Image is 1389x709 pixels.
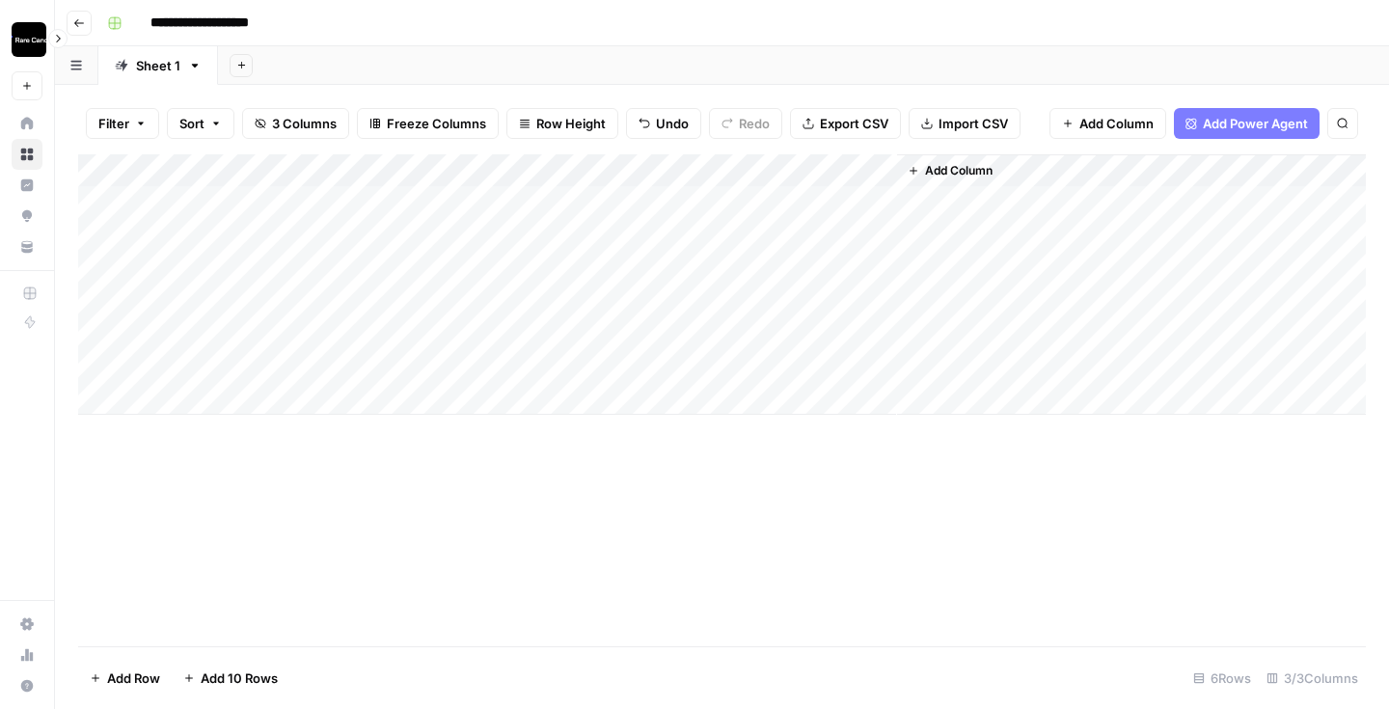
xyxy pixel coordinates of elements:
a: Usage [12,640,42,670]
a: Insights [12,170,42,201]
button: Export CSV [790,108,901,139]
button: 3 Columns [242,108,349,139]
img: Rare Candy Logo [12,22,46,57]
button: Add Column [900,158,1000,183]
button: Freeze Columns [357,108,499,139]
span: Row Height [536,114,606,133]
button: Sort [167,108,234,139]
button: Workspace: Rare Candy [12,15,42,64]
span: Add 10 Rows [201,668,278,688]
div: 6 Rows [1185,663,1259,694]
div: Sheet 1 [136,56,180,75]
span: Undo [656,114,689,133]
button: Help + Support [12,670,42,701]
button: Undo [626,108,701,139]
span: Add Column [1079,114,1154,133]
button: Import CSV [909,108,1021,139]
span: Add Power Agent [1203,114,1308,133]
span: Sort [179,114,204,133]
button: Filter [86,108,159,139]
button: Add 10 Rows [172,663,289,694]
a: Home [12,108,42,139]
span: Import CSV [939,114,1008,133]
a: Settings [12,609,42,640]
button: Add Power Agent [1174,108,1320,139]
button: Redo [709,108,782,139]
div: 3/3 Columns [1259,663,1366,694]
a: Browse [12,139,42,170]
span: Redo [739,114,770,133]
span: Add Row [107,668,160,688]
span: Freeze Columns [387,114,486,133]
a: Your Data [12,232,42,262]
span: Add Column [925,162,993,179]
a: Sheet 1 [98,46,218,85]
span: Export CSV [820,114,888,133]
button: Add Row [78,663,172,694]
a: Opportunities [12,201,42,232]
span: Filter [98,114,129,133]
button: Row Height [506,108,618,139]
button: Add Column [1049,108,1166,139]
span: 3 Columns [272,114,337,133]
